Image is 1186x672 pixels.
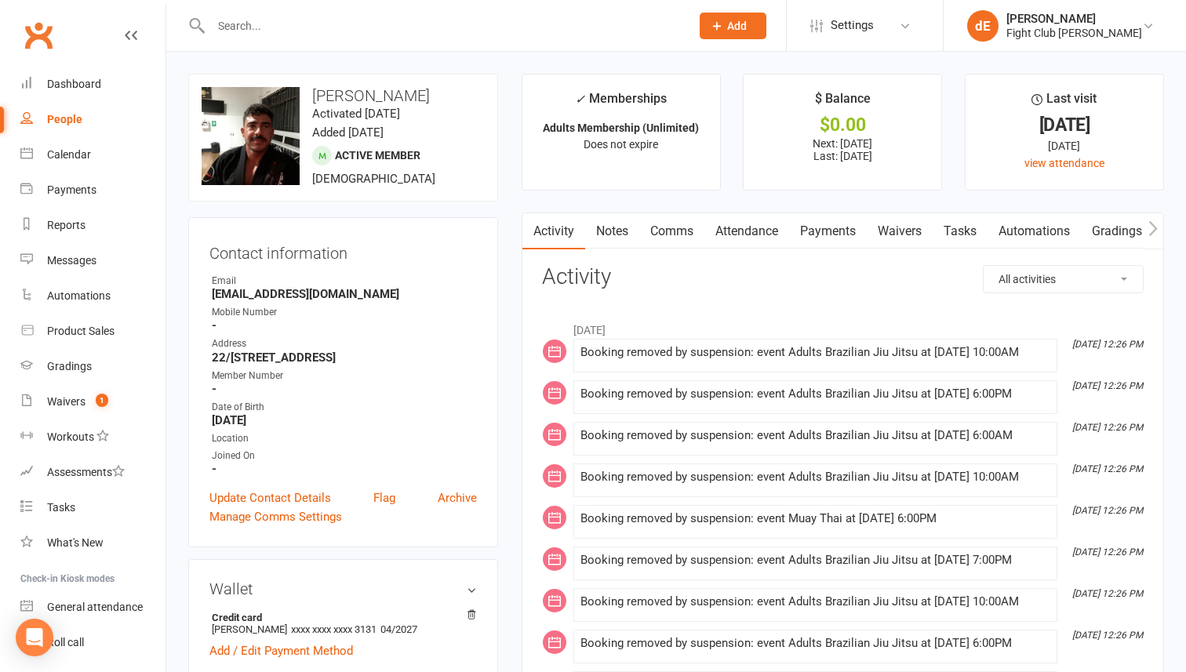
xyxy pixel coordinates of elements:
[209,641,353,660] a: Add / Edit Payment Method
[47,536,104,549] div: What's New
[47,636,84,648] div: Roll call
[543,122,699,134] strong: Adults Membership (Unlimited)
[47,254,96,267] div: Messages
[967,10,999,42] div: dE
[20,208,166,243] a: Reports
[16,619,53,656] div: Open Intercom Messenger
[522,213,585,249] a: Activity
[438,489,477,507] a: Archive
[96,394,108,407] span: 1
[980,137,1149,154] div: [DATE]
[212,351,477,365] strong: 22/[STREET_ADDRESS]
[202,87,300,185] img: image1739868567.png
[212,382,477,396] strong: -
[704,213,789,249] a: Attendance
[380,623,417,635] span: 04/2027
[20,137,166,173] a: Calendar
[1072,630,1143,641] i: [DATE] 12:26 PM
[209,580,477,598] h3: Wallet
[47,113,82,125] div: People
[580,554,1050,567] div: Booking removed by suspension: event Adults Brazilian Jiu Jitsu at [DATE] 7:00PM
[47,219,85,231] div: Reports
[1072,588,1143,599] i: [DATE] 12:26 PM
[1072,547,1143,558] i: [DATE] 12:26 PM
[212,400,477,415] div: Date of Birth
[206,15,679,37] input: Search...
[1006,26,1142,40] div: Fight Club [PERSON_NAME]
[700,13,766,39] button: Add
[202,87,485,104] h3: [PERSON_NAME]
[980,117,1149,133] div: [DATE]
[20,455,166,490] a: Assessments
[47,289,111,302] div: Automations
[1072,463,1143,474] i: [DATE] 12:26 PM
[20,590,166,625] a: General attendance kiosk mode
[212,369,477,383] div: Member Number
[1072,505,1143,516] i: [DATE] 12:26 PM
[933,213,988,249] a: Tasks
[20,278,166,314] a: Automations
[47,360,92,372] div: Gradings
[209,238,477,262] h3: Contact information
[212,462,477,476] strong: -
[20,243,166,278] a: Messages
[580,637,1050,650] div: Booking removed by suspension: event Adults Brazilian Jiu Jitsu at [DATE] 6:00PM
[575,92,585,107] i: ✓
[1072,380,1143,391] i: [DATE] 12:26 PM
[47,325,115,337] div: Product Sales
[1024,157,1104,169] a: view attendance
[47,466,125,478] div: Assessments
[1031,89,1097,117] div: Last visit
[20,525,166,561] a: What's New
[212,274,477,289] div: Email
[47,78,101,90] div: Dashboard
[20,420,166,455] a: Workouts
[1072,422,1143,433] i: [DATE] 12:26 PM
[291,623,377,635] span: xxxx xxxx xxxx 3131
[212,431,477,446] div: Location
[312,107,400,121] time: Activated [DATE]
[47,601,143,613] div: General attendance
[20,349,166,384] a: Gradings
[1006,12,1142,26] div: [PERSON_NAME]
[47,148,91,161] div: Calendar
[212,612,469,623] strong: Credit card
[312,125,384,140] time: Added [DATE]
[20,384,166,420] a: Waivers 1
[19,16,58,55] a: Clubworx
[585,213,639,249] a: Notes
[212,305,477,320] div: Mobile Number
[580,346,1050,359] div: Booking removed by suspension: event Adults Brazilian Jiu Jitsu at [DATE] 10:00AM
[335,149,420,162] span: Active member
[20,67,166,102] a: Dashboard
[758,137,927,162] p: Next: [DATE] Last: [DATE]
[542,314,1144,339] li: [DATE]
[727,20,747,32] span: Add
[789,213,867,249] a: Payments
[47,501,75,514] div: Tasks
[20,314,166,349] a: Product Sales
[580,387,1050,401] div: Booking removed by suspension: event Adults Brazilian Jiu Jitsu at [DATE] 6:00PM
[758,117,927,133] div: $0.00
[212,318,477,332] strong: -
[1072,339,1143,350] i: [DATE] 12:26 PM
[20,625,166,660] a: Roll call
[580,595,1050,608] div: Booking removed by suspension: event Adults Brazilian Jiu Jitsu at [DATE] 10:00AM
[209,507,342,526] a: Manage Comms Settings
[575,89,667,118] div: Memberships
[47,183,96,196] div: Payments
[580,470,1050,484] div: Booking removed by suspension: event Adults Brazilian Jiu Jitsu at [DATE] 10:00AM
[831,8,874,43] span: Settings
[209,609,477,637] li: [PERSON_NAME]
[20,102,166,137] a: People
[312,172,435,186] span: [DEMOGRAPHIC_DATA]
[815,89,871,117] div: $ Balance
[212,336,477,351] div: Address
[212,413,477,427] strong: [DATE]
[209,489,331,507] a: Update Contact Details
[20,173,166,208] a: Payments
[580,429,1050,442] div: Booking removed by suspension: event Adults Brazilian Jiu Jitsu at [DATE] 6:00AM
[20,490,166,525] a: Tasks
[639,213,704,249] a: Comms
[584,138,658,151] span: Does not expire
